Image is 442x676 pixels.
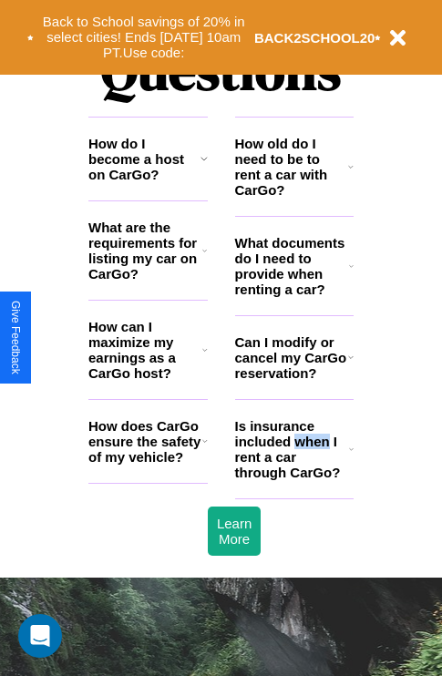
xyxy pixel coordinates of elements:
[254,30,375,46] b: BACK2SCHOOL20
[235,136,349,198] h3: How old do I need to be to rent a car with CarGo?
[88,136,200,182] h3: How do I become a host on CarGo?
[88,319,202,381] h3: How can I maximize my earnings as a CarGo host?
[208,507,261,556] button: Learn More
[9,301,22,374] div: Give Feedback
[34,9,254,66] button: Back to School savings of 20% in select cities! Ends [DATE] 10am PT.Use code:
[235,235,350,297] h3: What documents do I need to provide when renting a car?
[235,334,348,381] h3: Can I modify or cancel my CarGo reservation?
[18,614,62,658] div: Open Intercom Messenger
[88,418,202,465] h3: How does CarGo ensure the safety of my vehicle?
[88,220,202,282] h3: What are the requirements for listing my car on CarGo?
[235,418,349,480] h3: Is insurance included when I rent a car through CarGo?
